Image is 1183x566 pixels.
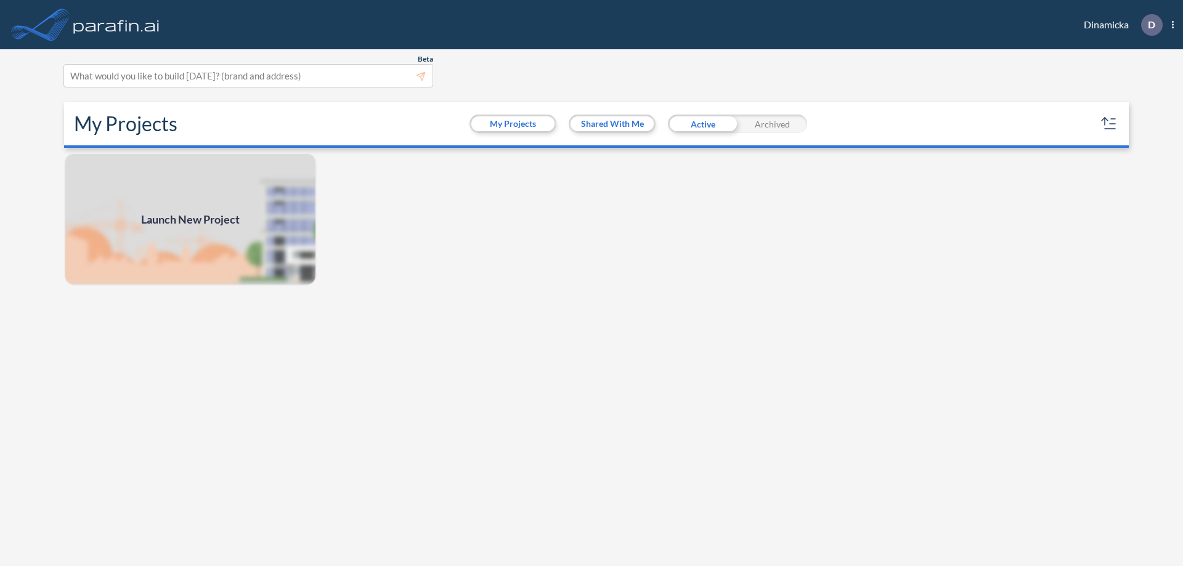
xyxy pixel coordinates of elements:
[71,12,162,37] img: logo
[1065,14,1174,36] div: Dinamicka
[141,211,240,228] span: Launch New Project
[64,153,317,286] img: add
[471,116,555,131] button: My Projects
[74,112,177,135] h2: My Projects
[64,153,317,286] a: Launch New Project
[1148,19,1155,30] p: D
[571,116,654,131] button: Shared With Me
[418,54,433,64] span: Beta
[738,115,807,133] div: Archived
[668,115,738,133] div: Active
[1099,114,1119,134] button: sort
